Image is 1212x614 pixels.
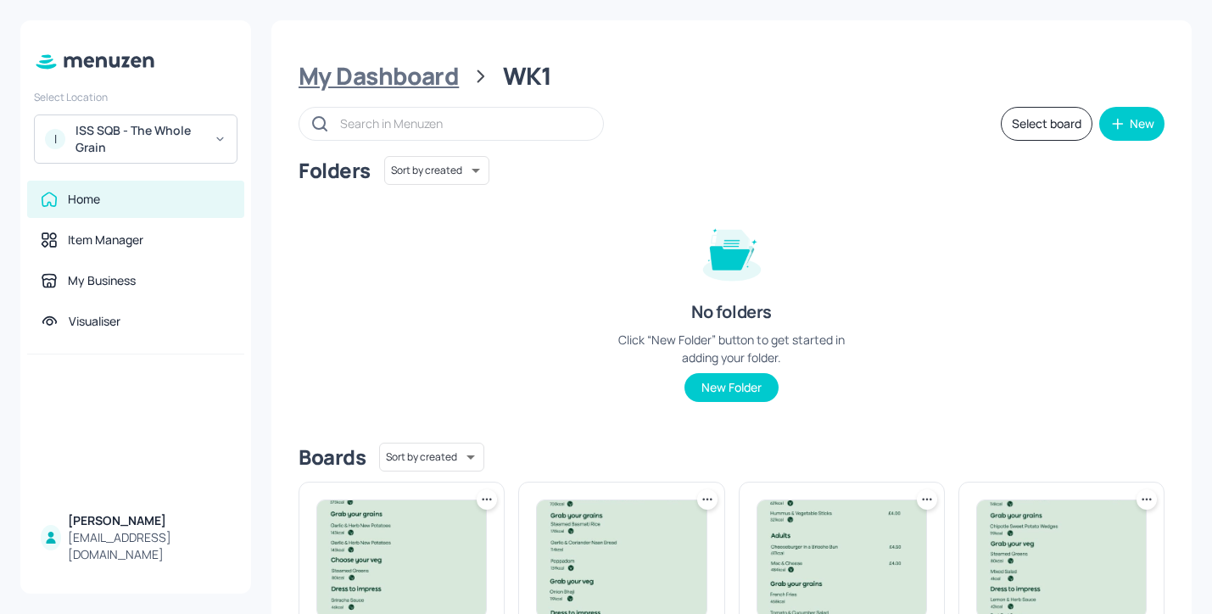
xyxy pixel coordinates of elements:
[1099,107,1165,141] button: New
[68,512,231,529] div: [PERSON_NAME]
[299,61,459,92] div: My Dashboard
[68,272,136,289] div: My Business
[68,529,231,563] div: [EMAIL_ADDRESS][DOMAIN_NAME]
[299,444,366,471] div: Boards
[605,331,859,366] div: Click “New Folder” button to get started in adding your folder.
[690,209,774,293] img: folder-empty
[691,300,772,324] div: No folders
[69,313,120,330] div: Visualiser
[1001,107,1092,141] button: Select board
[299,157,371,184] div: Folders
[379,440,484,474] div: Sort by created
[68,191,100,208] div: Home
[68,232,143,248] div: Item Manager
[75,122,204,156] div: ISS SQB - The Whole Grain
[684,373,779,402] button: New Folder
[340,111,586,136] input: Search in Menuzen
[34,90,237,104] div: Select Location
[503,61,552,92] div: WK1
[45,129,65,149] div: I
[1130,118,1154,130] div: New
[384,153,489,187] div: Sort by created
